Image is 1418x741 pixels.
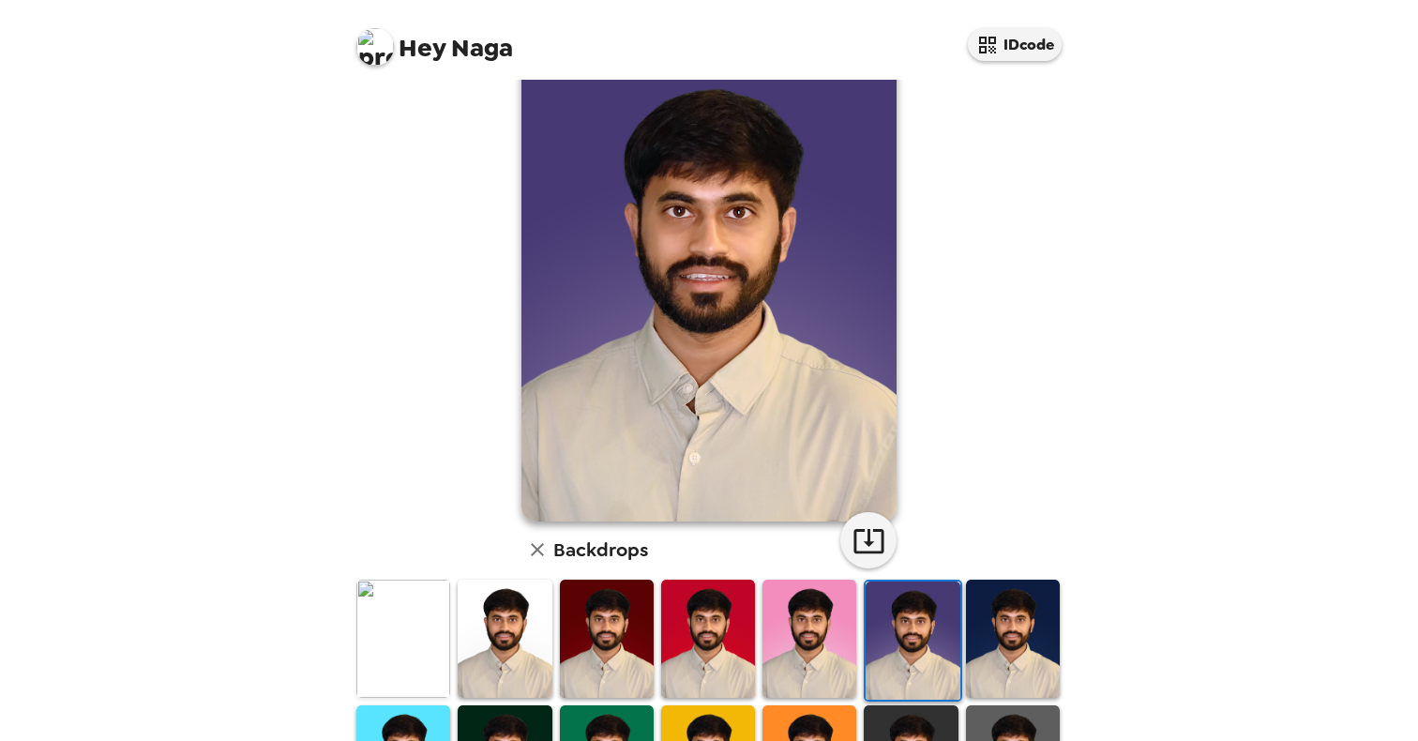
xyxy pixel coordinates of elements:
img: profile pic [356,28,394,66]
img: Original [356,580,450,697]
h6: Backdrops [553,535,648,565]
img: user [521,53,897,522]
span: Hey [399,31,445,65]
span: Naga [356,19,513,61]
button: IDcode [968,28,1062,61]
